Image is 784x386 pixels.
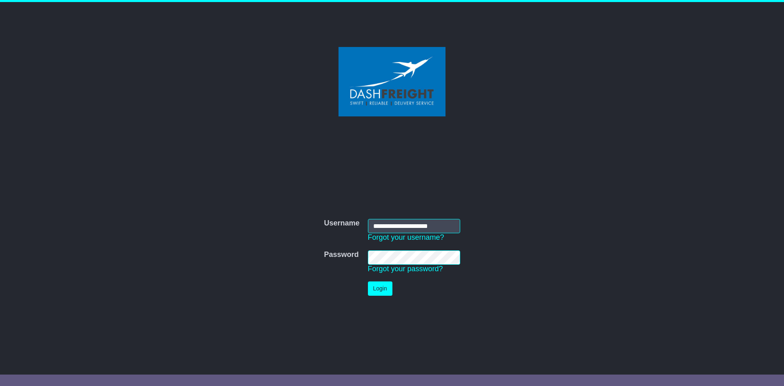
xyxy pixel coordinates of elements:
img: Dash Freight [339,47,445,116]
a: Forgot your password? [368,265,443,273]
label: Username [324,219,359,228]
label: Password [324,250,359,259]
a: Forgot your username? [368,233,444,241]
button: Login [368,281,392,296]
